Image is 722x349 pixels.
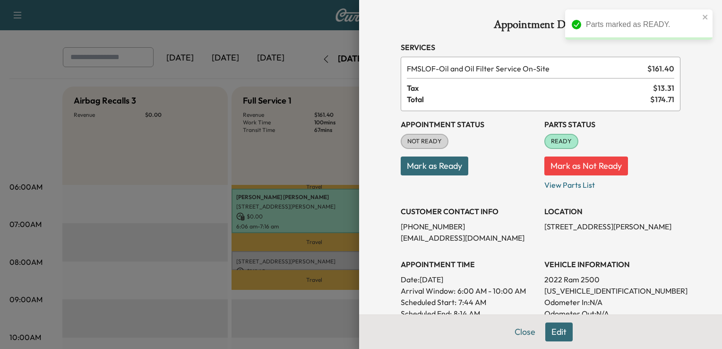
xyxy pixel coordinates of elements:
[545,323,573,341] button: Edit
[544,308,680,319] p: Odometer Out: N/A
[544,221,680,232] p: [STREET_ADDRESS][PERSON_NAME]
[401,232,537,244] p: [EMAIL_ADDRESS][DOMAIN_NAME]
[647,63,674,74] span: $ 161.40
[401,19,680,34] h1: Appointment Details
[586,19,699,30] div: Parts marked as READY.
[407,82,653,94] span: Tax
[544,175,680,191] p: View Parts List
[650,94,674,105] span: $ 174.71
[402,137,447,146] span: NOT READY
[401,119,537,130] h3: Appointment Status
[401,221,537,232] p: [PHONE_NUMBER]
[401,285,537,297] p: Arrival Window:
[544,119,680,130] h3: Parts Status
[544,206,680,217] h3: LOCATION
[401,259,537,270] h3: APPOINTMENT TIME
[401,206,537,217] h3: CUSTOMER CONTACT INFO
[544,285,680,297] p: [US_VEHICLE_IDENTIFICATION_NUMBER]
[653,82,674,94] span: $ 13.31
[407,63,644,74] span: Oil and Oil Filter Service On-Site
[458,297,486,308] p: 7:44 AM
[702,13,709,21] button: close
[545,137,577,146] span: READY
[544,274,680,285] p: 2022 Ram 2500
[401,274,537,285] p: Date: [DATE]
[401,157,468,175] button: Mark as Ready
[401,297,456,308] p: Scheduled Start:
[401,42,680,53] h3: Services
[544,157,628,175] button: Mark as Not Ready
[401,308,452,319] p: Scheduled End:
[457,285,526,297] span: 6:00 AM - 10:00 AM
[544,259,680,270] h3: VEHICLE INFORMATION
[544,297,680,308] p: Odometer In: N/A
[454,308,480,319] p: 8:14 AM
[508,323,541,341] button: Close
[407,94,650,105] span: Total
